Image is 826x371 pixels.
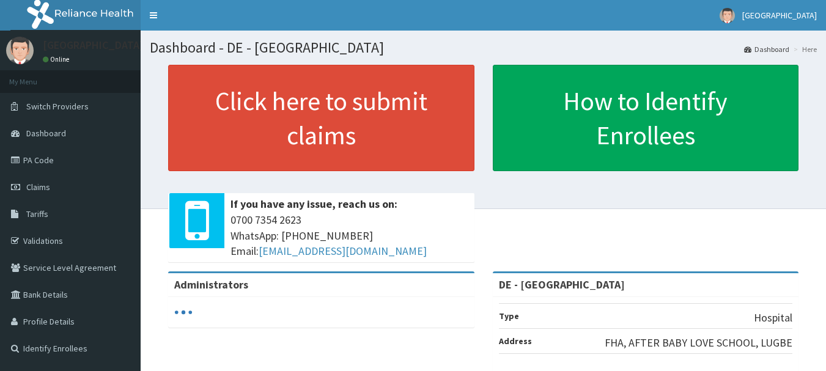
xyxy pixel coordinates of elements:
span: Dashboard [26,128,66,139]
img: User Image [6,37,34,64]
b: Administrators [174,277,248,292]
li: Here [791,44,817,54]
span: Tariffs [26,208,48,219]
a: [EMAIL_ADDRESS][DOMAIN_NAME] [259,244,427,258]
span: Switch Providers [26,101,89,112]
a: How to Identify Enrollees [493,65,799,171]
a: Dashboard [744,44,789,54]
b: Type [499,310,519,321]
a: Online [43,55,72,64]
p: [GEOGRAPHIC_DATA] [43,40,144,51]
p: Hospital [754,310,792,326]
span: [GEOGRAPHIC_DATA] [742,10,817,21]
p: FHA, AFTER BABY LOVE SCHOOL, LUGBE [605,335,792,351]
strong: DE - [GEOGRAPHIC_DATA] [499,277,625,292]
b: Address [499,336,532,347]
img: User Image [720,8,735,23]
span: 0700 7354 2623 WhatsApp: [PHONE_NUMBER] Email: [230,212,468,259]
svg: audio-loading [174,303,193,321]
b: If you have any issue, reach us on: [230,197,397,211]
span: Claims [26,182,50,193]
a: Click here to submit claims [168,65,474,171]
h1: Dashboard - DE - [GEOGRAPHIC_DATA] [150,40,817,56]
